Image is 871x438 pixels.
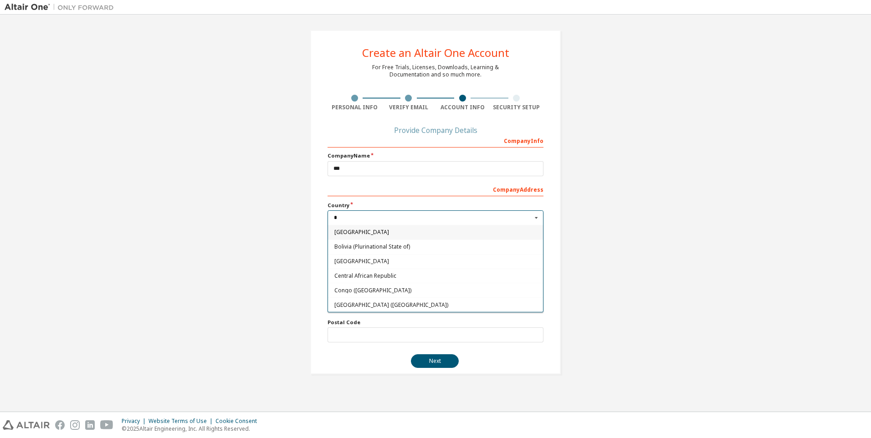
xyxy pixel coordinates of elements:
div: Personal Info [328,104,382,111]
div: Create an Altair One Account [362,47,509,58]
div: Verify Email [382,104,436,111]
img: youtube.svg [100,420,113,430]
div: Company Info [328,133,543,148]
div: Security Setup [490,104,544,111]
label: Company Name [328,152,543,159]
div: Account Info [435,104,490,111]
span: Congo ([GEOGRAPHIC_DATA]) [334,288,537,293]
span: [GEOGRAPHIC_DATA] [334,259,537,264]
div: Website Terms of Use [149,418,215,425]
div: Company Address [328,182,543,196]
img: linkedin.svg [85,420,95,430]
button: Next [411,354,459,368]
p: © 2025 Altair Engineering, Inc. All Rights Reserved. [122,425,262,433]
span: Central African Republic [334,273,537,279]
div: Privacy [122,418,149,425]
img: altair_logo.svg [3,420,50,430]
span: Bolivia (Plurinational State of) [334,244,537,250]
label: Country [328,202,543,209]
div: For Free Trials, Licenses, Downloads, Learning & Documentation and so much more. [372,64,499,78]
span: [GEOGRAPHIC_DATA] ([GEOGRAPHIC_DATA]) [334,302,537,307]
img: Altair One [5,3,118,12]
span: [GEOGRAPHIC_DATA] [334,229,537,235]
div: Provide Company Details [328,127,543,133]
div: Cookie Consent [215,418,262,425]
img: instagram.svg [70,420,80,430]
label: Postal Code [328,319,543,326]
img: facebook.svg [55,420,65,430]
